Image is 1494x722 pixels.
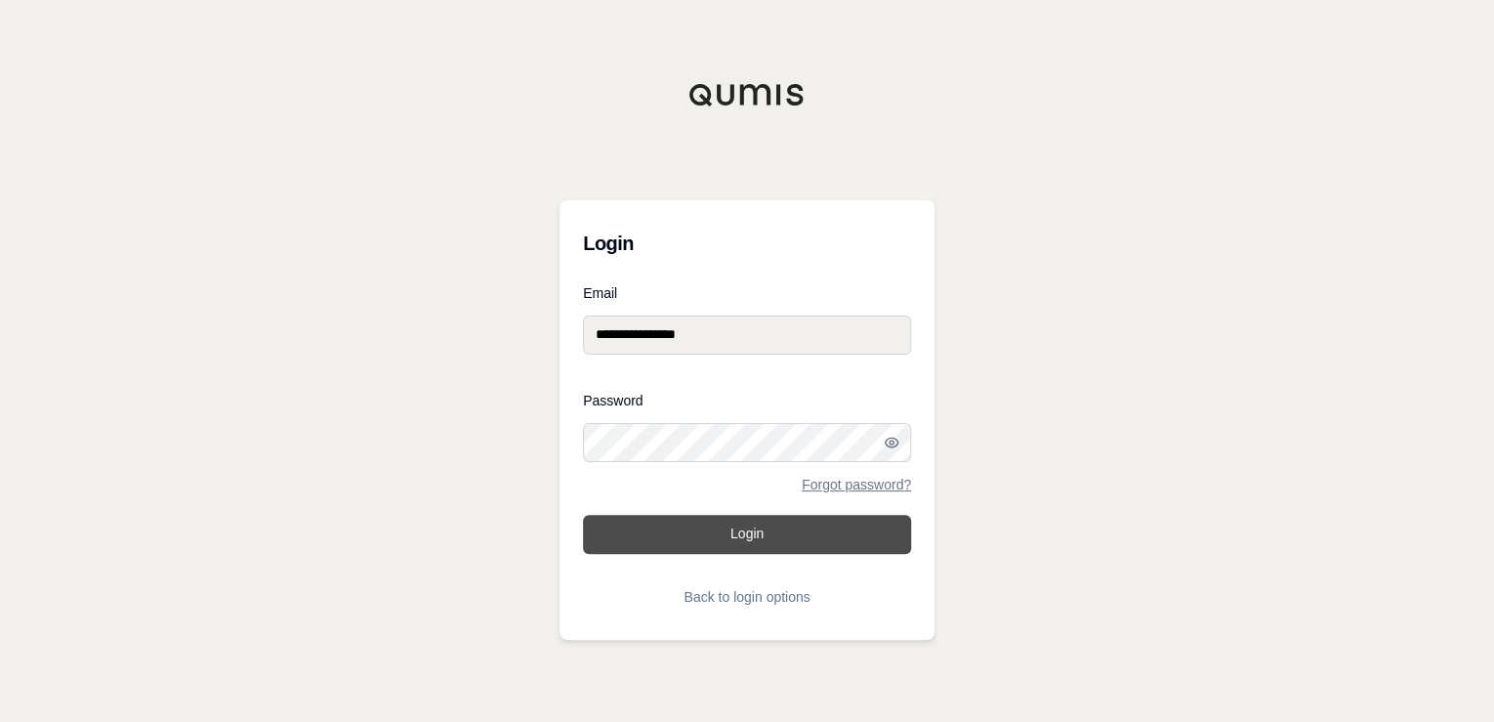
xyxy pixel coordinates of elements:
button: Login [583,515,911,554]
label: Email [583,286,911,300]
h3: Login [583,224,911,263]
a: Forgot password? [802,478,911,491]
button: Back to login options [583,577,911,616]
label: Password [583,394,911,407]
img: Qumis [688,83,806,106]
